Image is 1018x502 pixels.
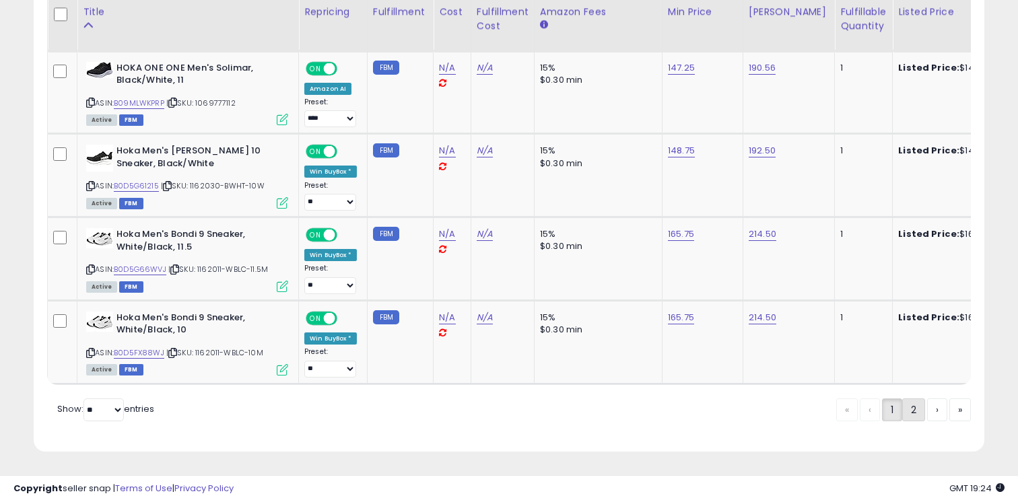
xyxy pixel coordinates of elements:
[668,311,694,324] a: 165.75
[749,144,776,157] a: 192.50
[335,146,357,157] span: OFF
[477,5,529,33] div: Fulfillment Cost
[86,312,288,374] div: ASIN:
[958,403,962,417] span: »
[540,324,652,336] div: $0.30 min
[13,482,63,495] strong: Copyright
[668,5,737,19] div: Min Price
[161,180,265,191] span: | SKU: 1162030-BWHT-10W
[540,5,656,19] div: Amazon Fees
[86,281,117,293] span: All listings currently available for purchase on Amazon
[540,62,652,74] div: 15%
[307,312,324,324] span: ON
[116,145,280,173] b: Hoka Men's [PERSON_NAME] 10 Sneaker, Black/White
[335,229,357,241] span: OFF
[373,143,399,157] small: FBM
[540,145,652,157] div: 15%
[119,281,143,293] span: FBM
[174,482,234,495] a: Privacy Policy
[882,398,902,421] a: 1
[439,61,455,75] a: N/A
[668,61,695,75] a: 147.25
[86,114,117,126] span: All listings currently available for purchase on Amazon
[307,229,324,241] span: ON
[439,5,465,19] div: Cost
[840,5,887,33] div: Fulfillable Quantity
[304,332,357,345] div: Win BuyBox *
[540,19,548,31] small: Amazon Fees.
[304,347,357,378] div: Preset:
[749,5,829,19] div: [PERSON_NAME]
[749,311,776,324] a: 214.50
[898,145,1010,157] div: $148.75
[114,347,164,359] a: B0D5FX88WJ
[439,144,455,157] a: N/A
[898,5,1015,19] div: Listed Price
[749,227,776,241] a: 214.50
[304,5,362,19] div: Repricing
[307,146,324,157] span: ON
[86,145,288,207] div: ASIN:
[304,83,351,95] div: Amazon AI
[668,144,695,157] a: 148.75
[936,403,939,417] span: ›
[898,144,959,157] b: Listed Price:
[86,364,117,375] span: All listings currently available for purchase on Amazon
[166,98,236,108] span: | SKU: 1069777112
[840,145,882,157] div: 1
[86,228,113,248] img: 31XcJ23dLSL._SL40_.jpg
[166,347,263,358] span: | SKU: 1162011-WBLC-10M
[86,145,113,172] img: 31jOXZvQZwL._SL40_.jpg
[57,402,154,415] span: Show: entries
[116,312,280,340] b: Hoka Men's Bondi 9 Sneaker, White/Black, 10
[168,264,268,275] span: | SKU: 1162011-WBLC-11.5M
[898,228,1010,240] div: $165.75
[304,166,357,178] div: Win BuyBox *
[902,398,925,421] a: 2
[540,228,652,240] div: 15%
[477,144,493,157] a: N/A
[373,61,399,75] small: FBM
[477,227,493,241] a: N/A
[86,62,113,78] img: 41jO+l0BqWL._SL40_.jpg
[477,311,493,324] a: N/A
[119,198,143,209] span: FBM
[13,482,234,495] div: seller snap | |
[86,312,113,332] img: 31XcJ23dLSL._SL40_.jpg
[898,227,959,240] b: Listed Price:
[373,227,399,241] small: FBM
[898,311,959,324] b: Listed Price:
[540,312,652,324] div: 15%
[373,5,428,19] div: Fulfillment
[840,62,882,74] div: 1
[439,311,455,324] a: N/A
[840,312,882,324] div: 1
[119,114,143,126] span: FBM
[116,228,280,256] b: Hoka Men's Bondi 9 Sneaker, White/Black, 11.5
[86,198,117,209] span: All listings currently available for purchase on Amazon
[83,5,293,19] div: Title
[119,364,143,375] span: FBM
[477,61,493,75] a: N/A
[949,482,1005,495] span: 2025-08-15 19:24 GMT
[540,157,652,170] div: $0.30 min
[898,61,959,74] b: Listed Price:
[749,61,776,75] a: 190.56
[373,310,399,324] small: FBM
[86,228,288,291] div: ASIN:
[668,227,694,241] a: 165.75
[335,312,357,324] span: OFF
[114,264,166,275] a: B0D5G66WVJ
[898,62,1010,74] div: $147.25
[116,62,280,90] b: HOKA ONE ONE Men's Solimar, Black/White, 11
[439,227,455,241] a: N/A
[114,180,159,192] a: B0D5G61215
[540,240,652,252] div: $0.30 min
[114,98,164,109] a: B09MLWKPRP
[86,62,288,124] div: ASIN:
[304,98,357,128] div: Preset:
[304,181,357,211] div: Preset:
[115,482,172,495] a: Terms of Use
[540,74,652,86] div: $0.30 min
[335,63,357,74] span: OFF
